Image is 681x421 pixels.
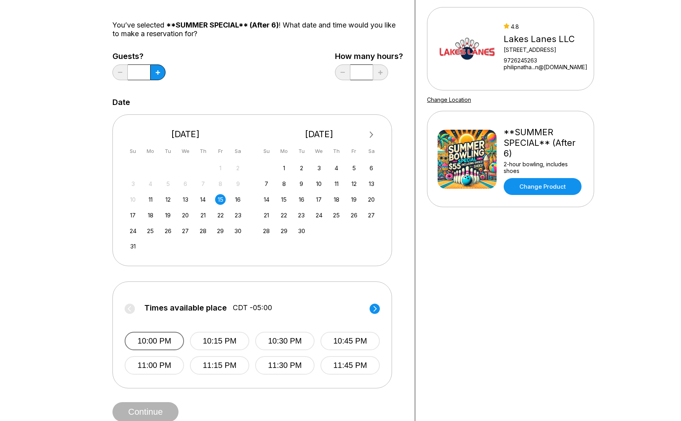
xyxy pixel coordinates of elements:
[180,226,191,236] div: Choose Wednesday, August 27th, 2025
[331,146,342,156] div: Th
[314,178,324,189] div: Choose Wednesday, September 10th, 2025
[261,210,272,221] div: Choose Sunday, September 21st, 2025
[261,146,272,156] div: Su
[233,194,243,205] div: Choose Saturday, August 16th, 2025
[349,146,359,156] div: Fr
[349,178,359,189] div: Choose Friday, September 12th, 2025
[438,19,497,78] img: Lakes Lanes LLC
[296,163,307,173] div: Choose Tuesday, September 2nd, 2025
[145,146,156,156] div: Mo
[331,178,342,189] div: Choose Thursday, September 11th, 2025
[504,178,582,195] a: Change Product
[215,210,226,221] div: Choose Friday, August 22nd, 2025
[504,64,587,70] a: philipnatha...n@[DOMAIN_NAME]
[163,226,173,236] div: Choose Tuesday, August 26th, 2025
[112,21,403,38] div: You’ve selected ! What date and time would you like to make a reservation for?
[335,52,403,61] label: How many hours?
[163,178,173,189] div: Not available Tuesday, August 5th, 2025
[314,194,324,205] div: Choose Wednesday, September 17th, 2025
[320,356,380,375] button: 11:45 PM
[198,194,208,205] div: Choose Thursday, August 14th, 2025
[331,210,342,221] div: Choose Thursday, September 25th, 2025
[331,163,342,173] div: Choose Thursday, September 4th, 2025
[125,129,247,140] div: [DATE]
[296,194,307,205] div: Choose Tuesday, September 16th, 2025
[504,161,583,174] div: 2-hour bowling, includes shoes
[128,146,138,156] div: Su
[233,210,243,221] div: Choose Saturday, August 23rd, 2025
[144,303,227,312] span: Times available place
[314,163,324,173] div: Choose Wednesday, September 3rd, 2025
[127,162,245,252] div: month 2025-08
[366,210,377,221] div: Choose Saturday, September 27th, 2025
[215,178,226,189] div: Not available Friday, August 8th, 2025
[314,210,324,221] div: Choose Wednesday, September 24th, 2025
[163,194,173,205] div: Choose Tuesday, August 12th, 2025
[198,226,208,236] div: Choose Thursday, August 28th, 2025
[180,194,191,205] div: Choose Wednesday, August 13th, 2025
[314,146,324,156] div: We
[349,163,359,173] div: Choose Friday, September 5th, 2025
[128,178,138,189] div: Not available Sunday, August 3rd, 2025
[504,57,587,64] div: 9726245263
[279,163,289,173] div: Choose Monday, September 1st, 2025
[349,194,359,205] div: Choose Friday, September 19th, 2025
[296,210,307,221] div: Choose Tuesday, September 23rd, 2025
[255,332,315,350] button: 10:30 PM
[215,146,226,156] div: Fr
[349,210,359,221] div: Choose Friday, September 26th, 2025
[233,226,243,236] div: Choose Saturday, August 30th, 2025
[215,163,226,173] div: Not available Friday, August 1st, 2025
[279,194,289,205] div: Choose Monday, September 15th, 2025
[128,226,138,236] div: Choose Sunday, August 24th, 2025
[366,163,377,173] div: Choose Saturday, September 6th, 2025
[504,34,587,44] div: Lakes Lanes LLC
[296,226,307,236] div: Choose Tuesday, September 30th, 2025
[112,52,166,61] label: Guests?
[296,178,307,189] div: Choose Tuesday, September 9th, 2025
[145,226,156,236] div: Choose Monday, August 25th, 2025
[166,21,279,29] span: **SUMMER SPECIAL** (After 6)
[180,146,191,156] div: We
[163,146,173,156] div: Tu
[320,332,380,350] button: 10:45 PM
[366,146,377,156] div: Sa
[365,129,378,141] button: Next Month
[279,146,289,156] div: Mo
[145,178,156,189] div: Not available Monday, August 4th, 2025
[180,178,191,189] div: Not available Wednesday, August 6th, 2025
[279,226,289,236] div: Choose Monday, September 29th, 2025
[258,129,380,140] div: [DATE]
[260,162,378,236] div: month 2025-09
[163,210,173,221] div: Choose Tuesday, August 19th, 2025
[366,194,377,205] div: Choose Saturday, September 20th, 2025
[438,130,497,189] img: **SUMMER SPECIAL** (After 6)
[504,127,583,159] div: **SUMMER SPECIAL** (After 6)
[233,146,243,156] div: Sa
[215,226,226,236] div: Choose Friday, August 29th, 2025
[180,210,191,221] div: Choose Wednesday, August 20th, 2025
[125,356,184,375] button: 11:00 PM
[279,178,289,189] div: Choose Monday, September 8th, 2025
[279,210,289,221] div: Choose Monday, September 22nd, 2025
[261,226,272,236] div: Choose Sunday, September 28th, 2025
[145,194,156,205] div: Choose Monday, August 11th, 2025
[128,241,138,252] div: Choose Sunday, August 31st, 2025
[190,332,249,350] button: 10:15 PM
[233,163,243,173] div: Not available Saturday, August 2nd, 2025
[233,303,272,312] span: CDT -05:00
[427,96,471,103] a: Change Location
[255,356,315,375] button: 11:30 PM
[233,178,243,189] div: Not available Saturday, August 9th, 2025
[215,194,226,205] div: Choose Friday, August 15th, 2025
[128,210,138,221] div: Choose Sunday, August 17th, 2025
[190,356,249,375] button: 11:15 PM
[261,178,272,189] div: Choose Sunday, September 7th, 2025
[145,210,156,221] div: Choose Monday, August 18th, 2025
[366,178,377,189] div: Choose Saturday, September 13th, 2025
[198,178,208,189] div: Not available Thursday, August 7th, 2025
[112,98,130,107] label: Date
[331,194,342,205] div: Choose Thursday, September 18th, 2025
[504,46,587,53] div: [STREET_ADDRESS]
[128,194,138,205] div: Not available Sunday, August 10th, 2025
